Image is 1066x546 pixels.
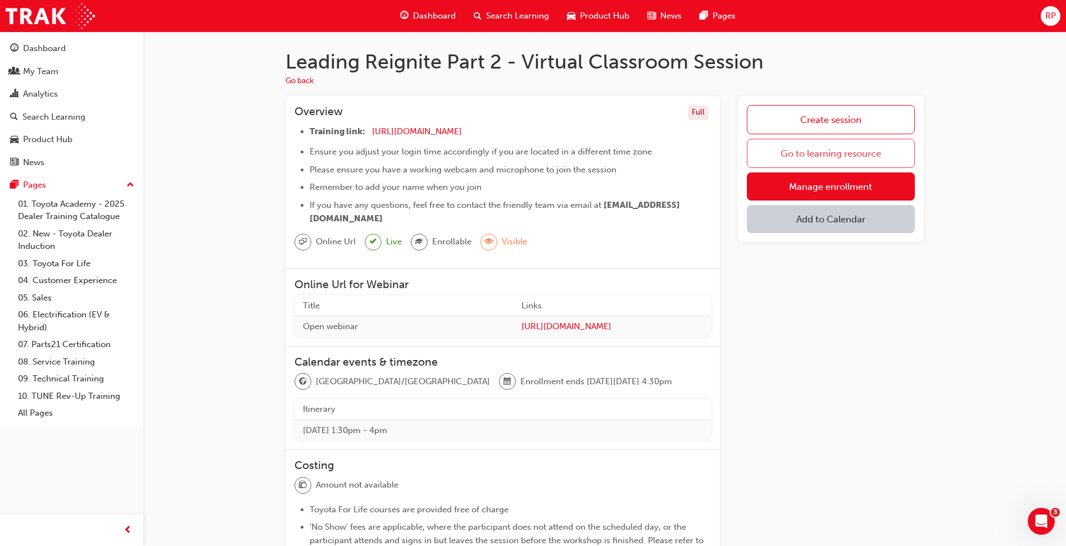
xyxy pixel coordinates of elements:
[13,255,139,272] a: 03. Toyota For Life
[372,126,462,136] a: [URL][DOMAIN_NAME]
[1041,6,1060,26] button: RP
[474,9,482,23] span: search-icon
[580,10,629,22] span: Product Hub
[13,289,139,307] a: 05. Sales
[415,235,423,249] span: graduationCap-icon
[316,479,398,492] span: Amount not available
[4,129,139,150] a: Product Hub
[638,4,691,28] a: news-iconNews
[10,135,19,145] span: car-icon
[370,235,376,249] span: tick-icon
[316,375,490,388] span: [GEOGRAPHIC_DATA]/[GEOGRAPHIC_DATA]
[299,235,307,249] span: sessionType_ONLINE_URL-icon
[310,504,509,515] span: Toyota For Life courses are provided free of charge
[13,272,139,289] a: 04. Customer Experience
[4,36,139,175] button: DashboardMy TeamAnalyticsSearch LearningProduct HubNews
[13,353,139,371] a: 08. Service Training
[23,133,72,146] div: Product Hub
[294,356,711,368] h3: Calendar events & timezone
[700,9,708,23] span: pages-icon
[299,478,307,493] span: money-icon
[299,375,307,389] span: globe-icon
[4,152,139,173] a: News
[10,89,19,99] span: chart-icon
[10,158,19,168] span: news-icon
[747,205,915,233] button: Add to Calendar
[23,88,58,101] div: Analytics
[294,420,711,440] td: [DATE] 1:30pm - 4pm
[10,44,19,54] span: guage-icon
[23,42,66,55] div: Dashboard
[13,388,139,405] a: 10. TUNE Rev-Up Training
[310,182,482,192] span: Remember to add your name when you join
[294,295,513,316] th: Title
[294,459,711,472] h3: Costing
[13,195,139,225] a: 01. Toyota Academy - 2025 Dealer Training Catalogue
[660,10,682,22] span: News
[4,38,139,59] a: Dashboard
[285,49,924,74] h1: Leading Reignite Part 2 - Virtual Classroom Session
[513,295,711,316] th: Links
[558,4,638,28] a: car-iconProduct Hub
[13,225,139,255] a: 02. New - Toyota Dealer Induction
[13,336,139,353] a: 07. Parts21 Certification
[747,105,915,134] a: Create session
[1028,508,1055,535] iframe: Intercom live chat
[400,9,409,23] span: guage-icon
[294,105,343,120] h3: Overview
[688,105,709,120] div: Full
[294,399,711,420] th: Itinerary
[23,179,46,192] div: Pages
[432,235,471,248] span: Enrollable
[23,156,44,169] div: News
[4,84,139,104] a: Analytics
[285,75,314,88] button: Go back
[124,524,132,538] span: prev-icon
[6,3,95,29] img: Trak
[691,4,745,28] a: pages-iconPages
[713,10,736,22] span: Pages
[310,126,365,136] span: Training link:
[485,235,493,249] span: eye-icon
[4,175,139,195] button: Pages
[310,200,680,224] span: [EMAIL_ADDRESS][DOMAIN_NAME]
[521,320,702,333] a: [URL][DOMAIN_NAME]
[126,178,134,193] span: up-icon
[647,9,656,23] span: news-icon
[13,306,139,336] a: 06. Electrification (EV & Hybrid)
[10,67,19,77] span: people-icon
[486,10,549,22] span: Search Learning
[4,107,139,128] a: Search Learning
[22,111,85,124] div: Search Learning
[747,139,915,168] a: Go to learning resource
[502,235,527,248] span: Visible
[1051,508,1060,517] span: 3
[391,4,465,28] a: guage-iconDashboard
[10,112,18,122] span: search-icon
[316,235,356,248] span: Online Url
[10,180,19,190] span: pages-icon
[303,321,358,331] span: Open webinar
[567,9,575,23] span: car-icon
[386,235,402,248] span: Live
[503,375,511,389] span: calendar-icon
[4,61,139,82] a: My Team
[465,4,558,28] a: search-iconSearch Learning
[310,147,652,157] span: Ensure you adjust your login time accordingly if you are located in a different time zone
[310,165,616,175] span: Please ensure you have a working webcam and microphone to join the session
[13,404,139,422] a: All Pages
[413,10,456,22] span: Dashboard
[520,375,672,388] span: Enrollment ends [DATE][DATE] 4:30pm
[310,200,601,210] span: If you have any questions, feel free to contact the friendly team via email at
[1045,10,1056,22] span: RP
[294,278,711,291] h3: Online Url for Webinar
[13,370,139,388] a: 09. Technical Training
[23,65,58,78] div: My Team
[747,172,915,201] a: Manage enrollment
